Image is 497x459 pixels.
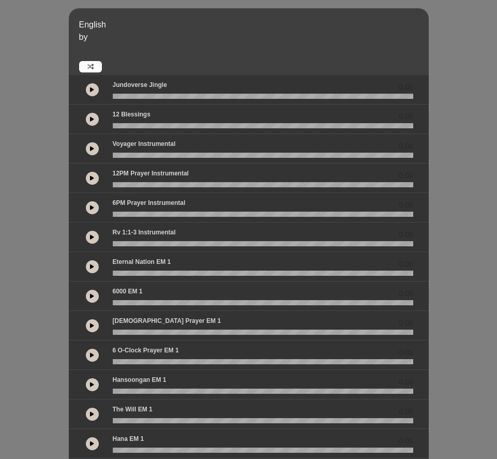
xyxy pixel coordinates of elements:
[399,141,413,152] span: 0.00
[79,33,88,41] span: by
[113,405,153,414] p: The Will EM 1
[399,436,413,447] span: 0.00
[399,170,413,181] span: 0.00
[399,406,413,417] span: 0.00
[113,434,144,443] p: Hana EM 1
[399,259,413,270] span: 0.00
[399,229,413,240] span: 0.00
[79,19,426,31] p: English
[113,228,176,237] p: Rv 1:1-3 Instrumental
[113,257,171,266] p: Eternal Nation EM 1
[113,110,150,119] p: 12 Blessings
[399,377,413,388] span: 0.00
[399,318,413,329] span: 0.00
[399,288,413,299] span: 0.00
[113,287,143,296] p: 6000 EM 1
[113,375,167,384] p: Hansoongan EM 1
[399,111,413,122] span: 0.00
[399,82,413,93] span: 0.00
[113,316,221,325] p: [DEMOGRAPHIC_DATA] prayer EM 1
[113,198,186,208] p: 6PM Prayer Instrumental
[113,139,176,149] p: Voyager Instrumental
[113,80,167,90] p: Jundoverse Jingle
[399,347,413,358] span: 0.00
[399,200,413,211] span: 0.00
[113,346,179,355] p: 6 o-clock prayer EM 1
[113,169,189,178] p: 12PM Prayer Instrumental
